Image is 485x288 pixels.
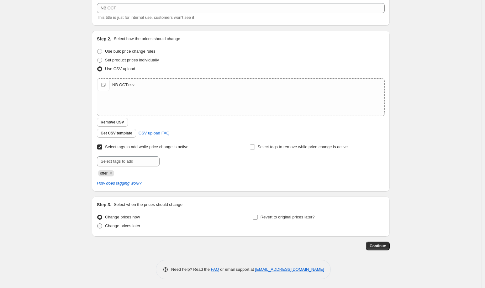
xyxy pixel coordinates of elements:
span: Continue [370,243,386,249]
span: This title is just for internal use, customers won't see it [97,15,194,20]
button: Remove CSV [97,118,128,127]
h2: Step 3. [97,202,111,208]
h2: Step 2. [97,36,111,42]
span: Remove CSV [101,120,124,125]
span: CSV upload FAQ [139,130,170,136]
span: Select tags to remove while price change is active [258,144,348,149]
span: Get CSV template [101,131,132,136]
p: Select when the prices should change [114,202,182,208]
input: 30% off holiday sale [97,3,385,13]
span: Change prices now [105,215,140,219]
span: Set product prices individually [105,58,159,62]
button: Continue [366,242,390,250]
span: Revert to original prices later? [261,215,315,219]
p: Select how the prices should change [114,36,180,42]
span: Change prices later [105,223,140,228]
span: Select tags to add while price change is active [105,144,188,149]
input: Select tags to add [97,156,160,166]
span: offer [100,171,108,175]
span: Use bulk price change rules [105,49,155,54]
span: Need help? Read the [171,267,211,272]
div: NB OCT.csv [112,82,134,88]
span: or email support at [219,267,255,272]
a: How does tagging work? [97,181,141,186]
button: Get CSV template [97,129,136,138]
button: Remove offer [108,170,114,176]
a: [EMAIL_ADDRESS][DOMAIN_NAME] [255,267,324,272]
span: Use CSV upload [105,66,135,71]
a: CSV upload FAQ [135,128,173,138]
a: FAQ [211,267,219,272]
